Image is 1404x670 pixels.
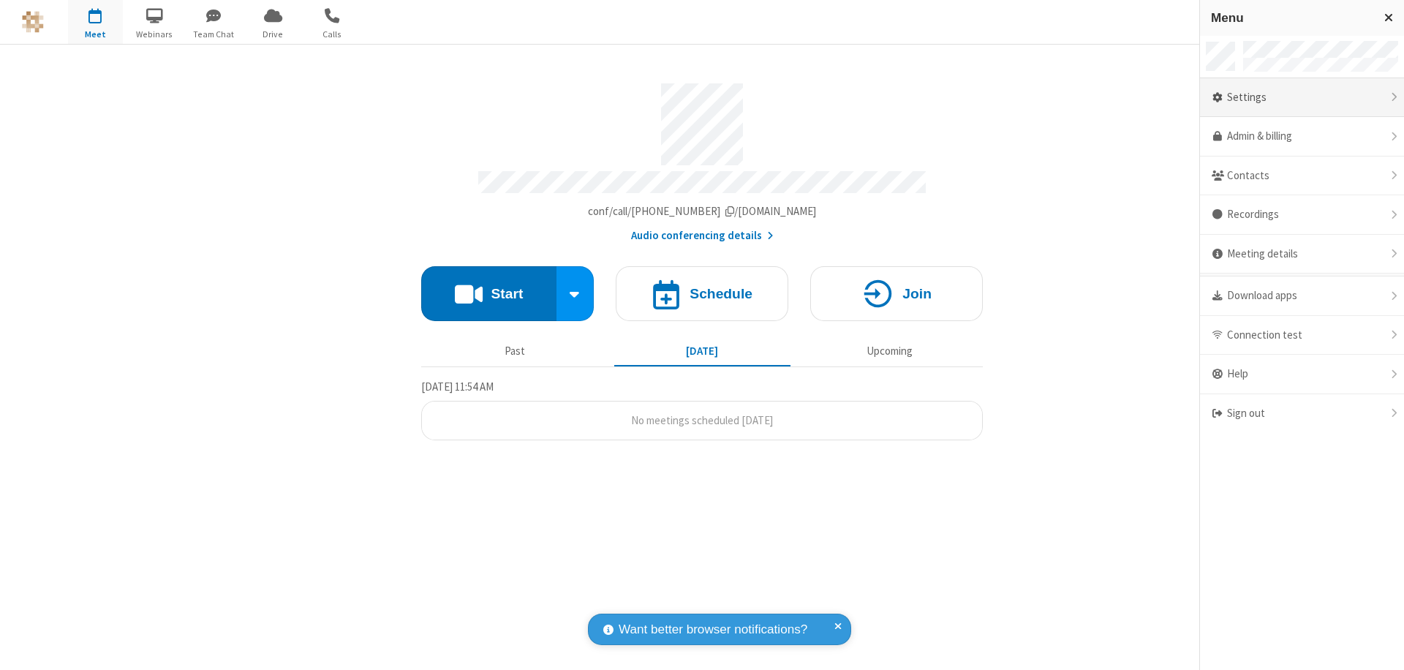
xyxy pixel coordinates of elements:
[1200,78,1404,118] div: Settings
[1211,11,1371,25] h3: Menu
[810,266,983,321] button: Join
[1200,157,1404,196] div: Contacts
[22,11,44,33] img: QA Selenium DO NOT DELETE OR CHANGE
[619,620,807,639] span: Want better browser notifications?
[1367,632,1393,660] iframe: Chat
[427,337,603,365] button: Past
[421,266,556,321] button: Start
[902,287,932,301] h4: Join
[1200,235,1404,274] div: Meeting details
[1200,195,1404,235] div: Recordings
[614,337,790,365] button: [DATE]
[68,28,123,41] span: Meet
[631,413,773,427] span: No meetings scheduled [DATE]
[588,203,817,220] button: Copy my meeting room linkCopy my meeting room link
[421,380,494,394] span: [DATE] 11:54 AM
[690,287,752,301] h4: Schedule
[556,266,595,321] div: Start conference options
[421,72,983,244] section: Account details
[1200,117,1404,157] a: Admin & billing
[1200,394,1404,433] div: Sign out
[1200,276,1404,316] div: Download apps
[801,337,978,365] button: Upcoming
[1200,355,1404,394] div: Help
[588,204,817,218] span: Copy my meeting room link
[186,28,241,41] span: Team Chat
[421,378,983,441] section: Today's Meetings
[616,266,788,321] button: Schedule
[246,28,301,41] span: Drive
[305,28,360,41] span: Calls
[127,28,182,41] span: Webinars
[1200,316,1404,355] div: Connection test
[491,287,523,301] h4: Start
[631,227,774,244] button: Audio conferencing details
